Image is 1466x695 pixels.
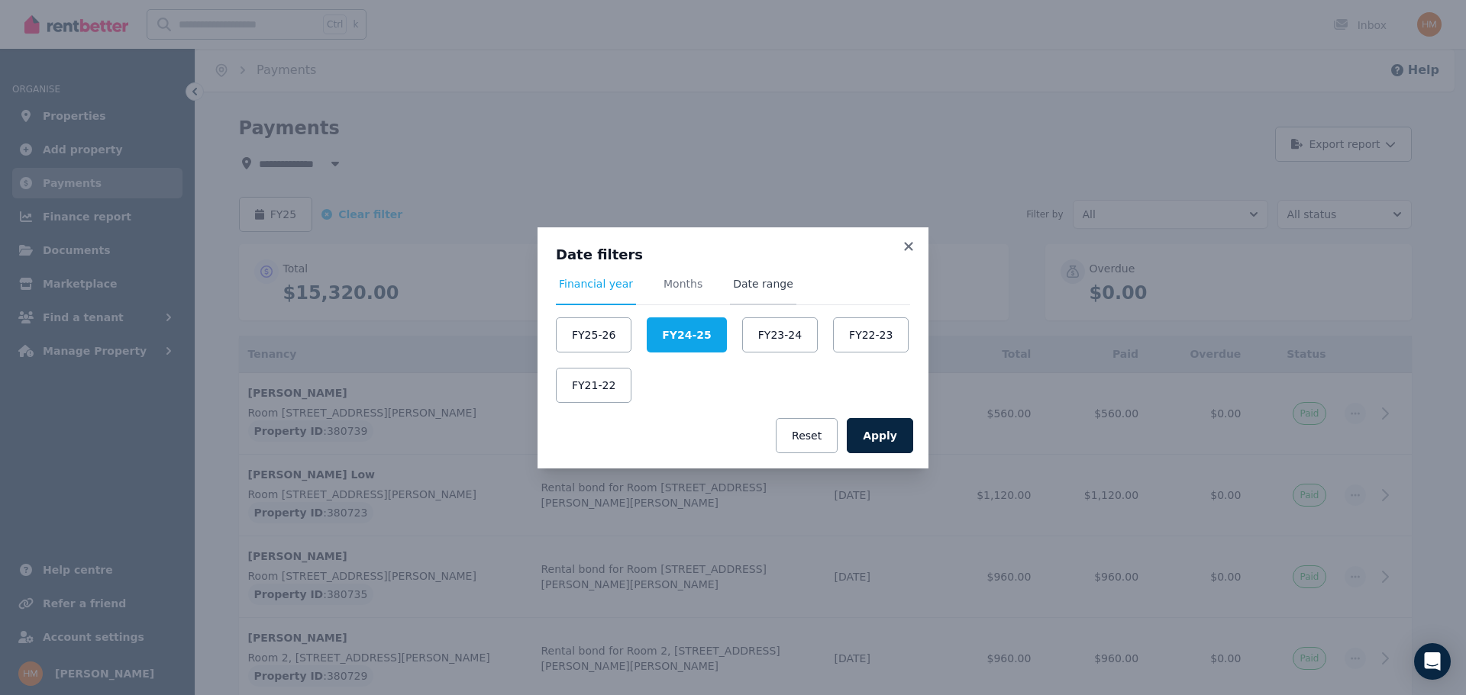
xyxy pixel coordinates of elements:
[556,276,910,305] nav: Tabs
[556,317,631,352] button: FY25-26
[1414,643,1451,680] div: Open Intercom Messenger
[733,276,793,291] span: Date range
[556,246,910,264] h3: Date filters
[664,276,702,291] span: Months
[647,317,726,352] button: FY24-25
[847,418,913,453] button: Apply
[742,317,818,352] button: FY23-24
[556,368,631,403] button: FY21-22
[776,418,838,453] button: Reset
[833,317,909,352] button: FY22-23
[559,276,633,291] span: Financial year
